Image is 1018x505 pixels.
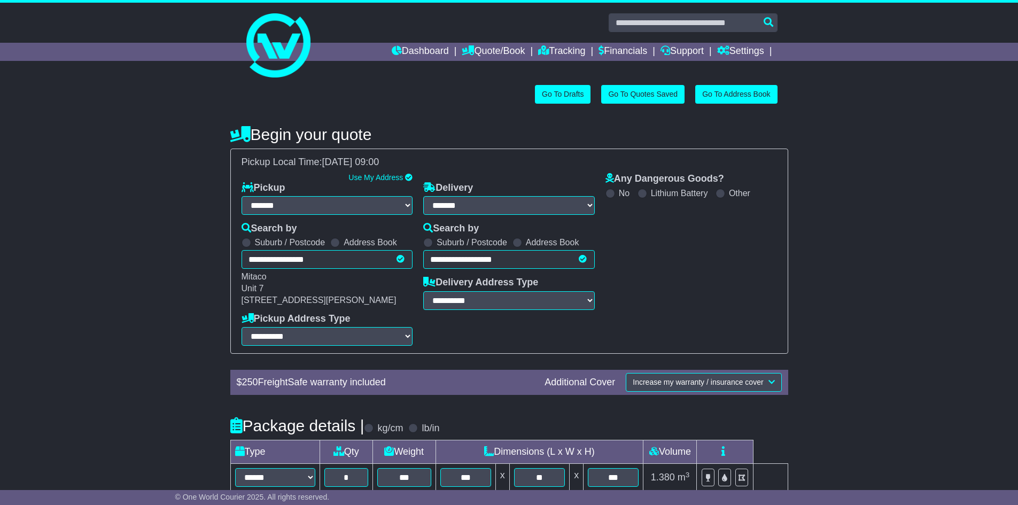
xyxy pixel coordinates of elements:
[539,377,620,389] div: Additional Cover
[242,313,351,325] label: Pickup Address Type
[422,423,439,434] label: lb/in
[570,464,584,492] td: x
[651,472,675,483] span: 1.380
[686,471,690,479] sup: 3
[392,43,449,61] a: Dashboard
[436,440,643,464] td: Dimensions (L x W x H)
[495,464,509,492] td: x
[348,173,403,182] a: Use My Address
[242,223,297,235] label: Search by
[242,296,397,305] span: [STREET_ADDRESS][PERSON_NAME]
[242,182,285,194] label: Pickup
[377,423,403,434] label: kg/cm
[619,188,630,198] label: No
[538,43,585,61] a: Tracking
[242,284,264,293] span: Unit 7
[626,373,781,392] button: Increase my warranty / insurance cover
[242,377,258,387] span: 250
[695,85,777,104] a: Go To Address Book
[660,43,704,61] a: Support
[605,173,724,185] label: Any Dangerous Goods?
[729,188,750,198] label: Other
[175,493,330,501] span: © One World Courier 2025. All rights reserved.
[423,223,479,235] label: Search by
[255,237,325,247] label: Suburb / Postcode
[231,377,540,389] div: $ FreightSafe warranty included
[344,237,397,247] label: Address Book
[526,237,579,247] label: Address Book
[230,126,788,143] h4: Begin your quote
[633,378,763,386] span: Increase my warranty / insurance cover
[230,417,364,434] h4: Package details |
[236,157,782,168] div: Pickup Local Time:
[717,43,764,61] a: Settings
[437,237,507,247] label: Suburb / Postcode
[242,272,267,281] span: Mitaco
[651,188,708,198] label: Lithium Battery
[423,182,473,194] label: Delivery
[372,440,436,464] td: Weight
[230,440,320,464] td: Type
[599,43,647,61] a: Financials
[320,440,372,464] td: Qty
[423,277,538,289] label: Delivery Address Type
[322,157,379,167] span: [DATE] 09:00
[601,85,685,104] a: Go To Quotes Saved
[678,472,690,483] span: m
[643,440,697,464] td: Volume
[535,85,590,104] a: Go To Drafts
[462,43,525,61] a: Quote/Book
